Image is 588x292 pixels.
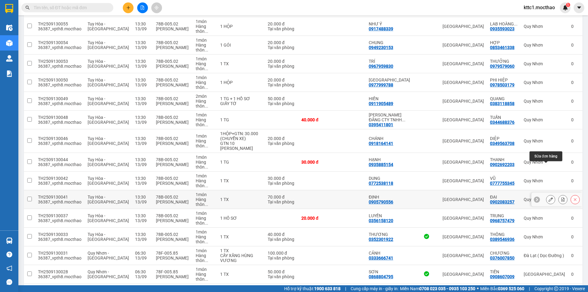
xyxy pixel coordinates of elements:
[88,115,129,125] span: Tuy Hòa - [GEOGRAPHIC_DATA]
[490,162,514,167] div: 0902692203
[135,82,150,87] div: 13/09
[524,138,565,143] div: Quy Nhơn
[135,78,150,82] div: 13:30
[490,120,514,125] div: 0344688376
[88,136,129,146] span: Tuy Hòa - [GEOGRAPHIC_DATA]
[38,162,81,167] div: 36387_vpth8.mocthao
[205,258,208,263] span: ...
[220,117,262,122] div: 1 TG
[268,251,295,256] div: 100.000 đ
[220,43,262,47] div: 1 GÓI
[268,78,295,82] div: 20.000 đ
[220,178,262,183] div: 1 TX
[196,160,214,169] div: Hàng thông thường
[571,234,586,239] div: 0
[490,237,514,242] div: 0389546936
[205,183,208,188] span: ...
[369,157,410,162] div: HẠNH
[571,178,586,183] div: 0
[38,96,81,101] div: TH2509130049
[38,45,81,50] div: 36387_vpth8.mocthao
[135,199,150,204] div: 13/09
[156,195,190,199] div: 78B-005.02
[151,2,162,13] button: aim
[490,101,514,106] div: 0383118858
[135,21,150,26] div: 13:30
[205,122,208,127] span: ...
[196,211,214,216] div: 1 món
[490,157,518,162] div: THANH
[154,6,159,10] span: aim
[135,26,150,31] div: 13/09
[196,272,214,282] div: Hàng thông thường
[38,256,81,260] div: 36387_vpth8.mocthao
[135,141,150,146] div: 13/09
[196,155,214,160] div: 1 món
[490,218,514,223] div: 0968757479
[88,40,129,50] span: Tuy Hòa - [GEOGRAPHIC_DATA]
[369,181,393,186] div: 0772538118
[38,157,81,162] div: TH2509130044
[135,195,150,199] div: 13:30
[490,26,514,31] div: 0935593023
[443,117,484,122] div: [GEOGRAPHIC_DATA]
[88,176,129,186] span: Tuy Hòa - [GEOGRAPHIC_DATA]
[563,5,568,10] img: icon-new-feature
[546,195,555,204] div: Sửa đơn hàng
[137,2,148,13] button: file-add
[490,40,518,45] div: HỢP
[38,136,81,141] div: TH2509130046
[196,61,214,71] div: Hàng thông thường
[571,160,586,165] div: 0
[369,21,410,26] div: NHƯ Ý
[220,24,262,29] div: 1 HỘP
[571,117,586,122] div: 0
[135,59,150,64] div: 13:30
[6,55,13,62] img: warehouse-icon
[38,232,81,237] div: TH2509130033
[205,165,208,169] span: ...
[5,4,13,13] img: logo-vxr
[301,216,332,221] div: 20.000 đ
[25,6,30,10] span: search
[88,213,129,223] span: Tuy Hòa - [GEOGRAPHIC_DATA]
[490,256,514,260] div: 0376007850
[135,101,150,106] div: 13/09
[524,272,565,277] div: [GEOGRAPHIC_DATA]
[196,234,214,244] div: Hàng thông thường
[571,99,586,104] div: 0
[490,181,514,186] div: 0777755345
[443,160,484,165] div: [GEOGRAPHIC_DATA]
[38,181,81,186] div: 36387_vpth8.mocthao
[38,82,81,87] div: 36387_vpth8.mocthao
[566,3,570,7] sup: 1
[156,59,190,64] div: 78B-005.02
[574,2,584,13] button: caret-down
[490,115,518,120] div: TUẤN
[571,253,586,258] div: 0
[443,253,484,258] div: [GEOGRAPHIC_DATA]
[369,101,393,106] div: 0911905489
[369,64,393,69] div: 0967959830
[38,59,81,64] div: TH2509130053
[220,197,262,202] div: 1 TX
[88,59,129,69] span: Tuy Hòa - [GEOGRAPHIC_DATA]
[571,138,586,143] div: 0
[123,2,134,13] button: plus
[38,78,81,82] div: TH2509130050
[571,24,586,29] div: 0
[490,21,518,26] div: LAB HOÀNG BẢO
[38,213,81,218] div: TH2509130037
[196,75,214,80] div: 1 món
[6,40,13,46] img: warehouse-icon
[135,115,150,120] div: 13:30
[135,218,150,223] div: 13/09
[369,232,410,237] div: THƯƠNG
[220,101,262,106] div: GIẤY TỜ
[88,157,129,167] span: Tuy Hòa - [GEOGRAPHIC_DATA]
[156,162,190,167] div: [PERSON_NAME]
[156,64,190,69] div: [PERSON_NAME]
[205,66,208,71] span: ...
[268,101,295,106] div: Tại văn phòng
[443,61,484,66] div: [GEOGRAPHIC_DATA]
